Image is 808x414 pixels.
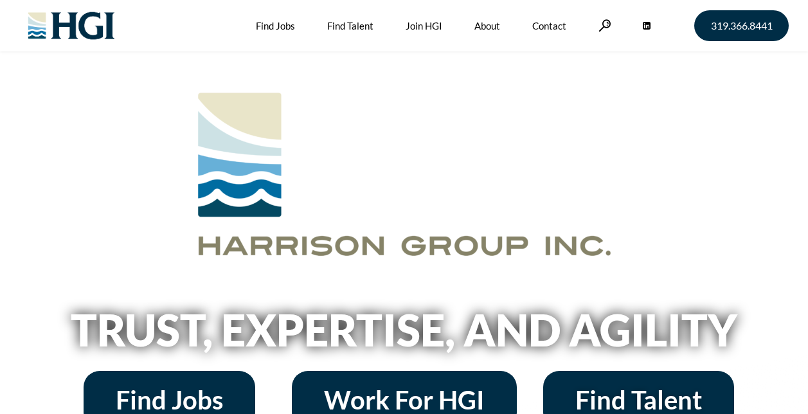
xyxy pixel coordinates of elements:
[116,387,223,413] span: Find Jobs
[711,21,773,31] span: 319.366.8441
[598,19,611,32] a: Search
[324,387,485,413] span: Work For HGI
[38,308,771,352] h2: Trust, Expertise, and Agility
[694,10,789,41] a: 319.366.8441
[575,387,702,413] span: Find Talent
